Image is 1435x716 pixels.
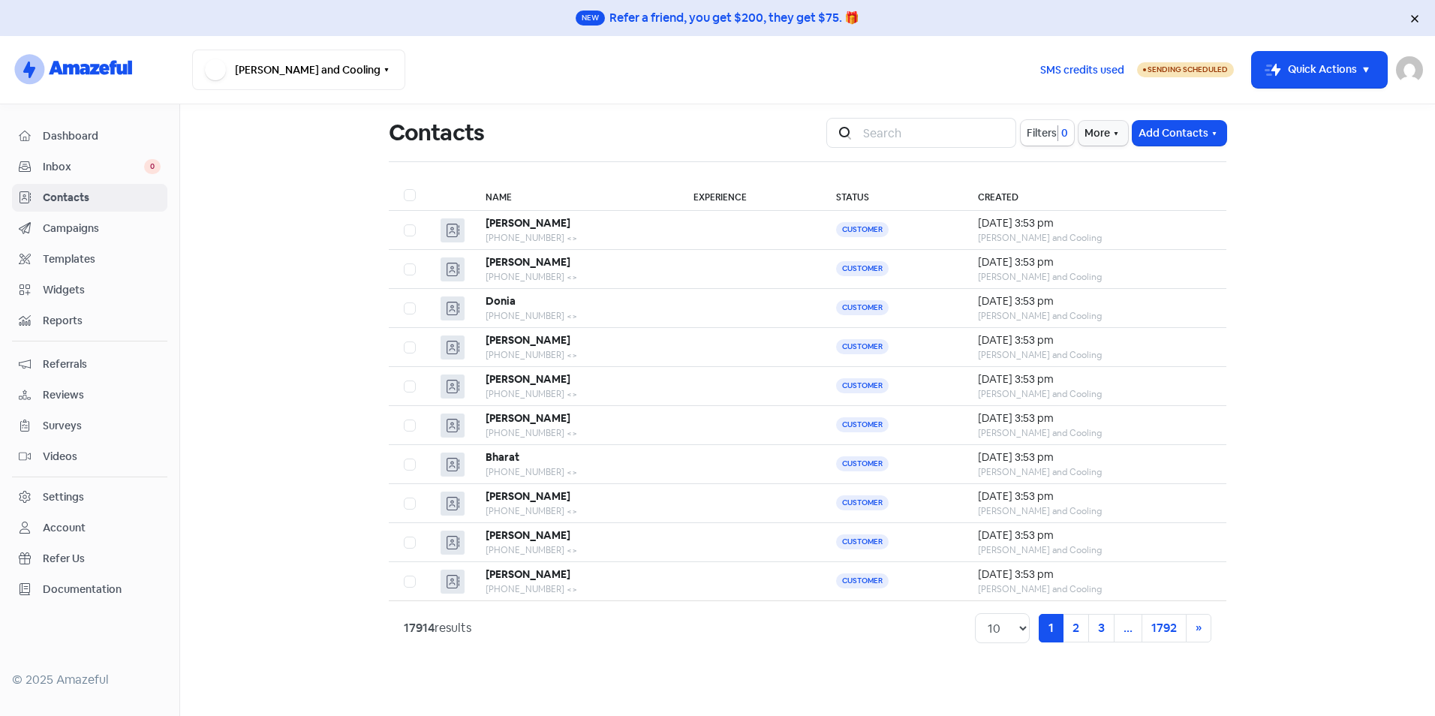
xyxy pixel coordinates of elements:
div: [DATE] 3:53 pm [978,567,1211,582]
span: Campaigns [43,221,161,236]
h1: Contacts [389,109,484,157]
button: Filters0 [1021,120,1074,146]
a: Sending Scheduled [1137,61,1234,79]
div: [PHONE_NUMBER] <> [486,348,664,362]
div: [PHONE_NUMBER] <> [486,387,664,401]
span: Widgets [43,282,161,298]
span: Reports [43,313,161,329]
span: Customer [836,456,889,471]
div: [DATE] 3:53 pm [978,372,1211,387]
div: [PERSON_NAME] and Cooling [978,426,1211,440]
b: [PERSON_NAME] [486,216,570,230]
span: Videos [43,449,161,465]
div: [PERSON_NAME] and Cooling [978,387,1211,401]
div: results [404,619,471,637]
div: Refer a friend, you get $200, they get $75. 🎁 [609,9,859,27]
a: Surveys [12,412,167,440]
a: 1792 [1142,614,1187,642]
b: [PERSON_NAME] [486,333,570,347]
span: Dashboard [43,128,161,144]
div: [PHONE_NUMBER] <> [486,270,664,284]
div: [PERSON_NAME] and Cooling [978,582,1211,596]
div: [PHONE_NUMBER] <> [486,309,664,323]
span: Surveys [43,418,161,434]
b: Donia [486,294,516,308]
b: [PERSON_NAME] [486,489,570,503]
span: Filters [1027,125,1057,141]
span: New [576,11,605,26]
span: Customer [836,573,889,588]
a: Templates [12,245,167,273]
a: Videos [12,443,167,471]
b: [PERSON_NAME] [486,567,570,581]
a: Reports [12,307,167,335]
span: Reviews [43,387,161,403]
div: Settings [43,489,84,505]
b: [PERSON_NAME] [486,411,570,425]
div: [PHONE_NUMBER] <> [486,465,664,479]
div: [PERSON_NAME] and Cooling [978,270,1211,284]
div: [PERSON_NAME] and Cooling [978,543,1211,557]
a: 2 [1063,614,1089,642]
a: Referrals [12,350,167,378]
b: [PERSON_NAME] [486,528,570,542]
div: [PERSON_NAME] and Cooling [978,504,1211,518]
div: [PHONE_NUMBER] <> [486,582,664,596]
a: 3 [1088,614,1115,642]
button: More [1079,121,1128,146]
a: Refer Us [12,545,167,573]
b: [PERSON_NAME] [486,255,570,269]
span: Documentation [43,582,161,597]
a: Inbox 0 [12,153,167,181]
div: [PHONE_NUMBER] <> [486,231,664,245]
span: Refer Us [43,551,161,567]
img: User [1396,56,1423,83]
span: Customer [836,339,889,354]
button: Quick Actions [1252,52,1387,88]
input: Search [854,118,1016,148]
a: Next [1186,614,1211,642]
a: 1 [1039,614,1063,642]
div: [DATE] 3:53 pm [978,254,1211,270]
span: Customer [836,261,889,276]
div: [DATE] 3:53 pm [978,528,1211,543]
div: [DATE] 3:53 pm [978,215,1211,231]
span: Templates [43,251,161,267]
span: Customer [836,222,889,237]
th: Created [963,180,1226,211]
a: Dashboard [12,122,167,150]
a: Documentation [12,576,167,603]
span: Sending Scheduled [1148,65,1228,74]
div: [PERSON_NAME] and Cooling [978,309,1211,323]
span: Inbox [43,159,144,175]
span: SMS credits used [1040,62,1124,78]
div: [DATE] 3:53 pm [978,450,1211,465]
span: Referrals [43,356,161,372]
span: » [1196,620,1202,636]
th: Name [471,180,679,211]
div: [DATE] 3:53 pm [978,293,1211,309]
div: [PERSON_NAME] and Cooling [978,465,1211,479]
div: [DATE] 3:53 pm [978,489,1211,504]
button: Add Contacts [1133,121,1226,146]
div: [DATE] 3:53 pm [978,411,1211,426]
a: Reviews [12,381,167,409]
span: Customer [836,378,889,393]
div: [PHONE_NUMBER] <> [486,426,664,440]
span: Customer [836,534,889,549]
span: Customer [836,495,889,510]
div: [PHONE_NUMBER] <> [486,543,664,557]
b: [PERSON_NAME] [486,372,570,386]
div: © 2025 Amazeful [12,671,167,689]
div: Account [43,520,86,536]
span: Customer [836,300,889,315]
a: Campaigns [12,215,167,242]
span: 0 [1058,125,1068,141]
a: Contacts [12,184,167,212]
span: Contacts [43,190,161,206]
th: Experience [678,180,821,211]
a: Widgets [12,276,167,304]
a: Account [12,514,167,542]
a: Settings [12,483,167,511]
span: 0 [144,159,161,174]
